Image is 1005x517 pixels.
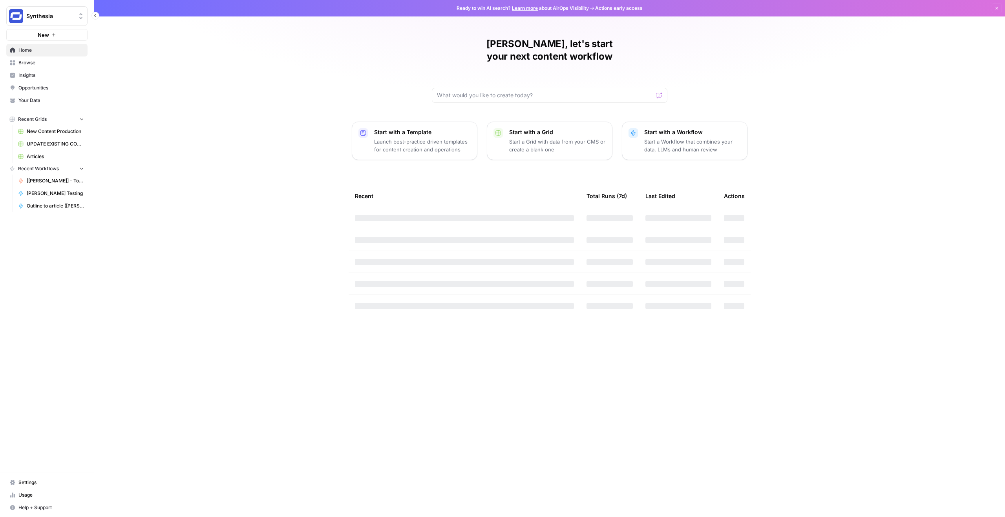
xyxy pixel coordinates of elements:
[487,122,612,160] button: Start with a GridStart a Grid with data from your CMS or create a blank one
[15,150,88,163] a: Articles
[645,185,675,207] div: Last Edited
[512,5,538,11] a: Learn more
[18,116,47,123] span: Recent Grids
[6,163,88,175] button: Recent Workflows
[374,128,471,136] p: Start with a Template
[6,113,88,125] button: Recent Grids
[6,489,88,501] a: Usage
[6,94,88,107] a: Your Data
[15,200,88,212] a: Outline to article ([PERSON_NAME]'s fork)
[18,504,84,511] span: Help + Support
[437,91,653,99] input: What would you like to create today?
[432,38,667,63] h1: [PERSON_NAME], let's start your next content workflow
[6,476,88,489] a: Settings
[15,175,88,187] a: [[PERSON_NAME]] - Tools & Features Pages Refreshe - [MAIN WORKFLOW]
[509,138,606,153] p: Start a Grid with data from your CMS or create a blank one
[6,29,88,41] button: New
[6,82,88,94] a: Opportunities
[18,165,59,172] span: Recent Workflows
[644,128,741,136] p: Start with a Workflow
[6,501,88,514] button: Help + Support
[587,185,627,207] div: Total Runs (7d)
[18,97,84,104] span: Your Data
[374,138,471,153] p: Launch best-practice driven templates for content creation and operations
[18,59,84,66] span: Browse
[27,190,84,197] span: [PERSON_NAME] Testing
[18,84,84,91] span: Opportunities
[15,138,88,150] a: UPDATE EXISTING CONTENT
[18,479,84,486] span: Settings
[18,72,84,79] span: Insights
[18,47,84,54] span: Home
[457,5,589,12] span: Ready to win AI search? about AirOps Visibility
[27,128,84,135] span: New Content Production
[18,492,84,499] span: Usage
[6,6,88,26] button: Workspace: Synthesia
[27,153,84,160] span: Articles
[38,31,49,39] span: New
[355,185,574,207] div: Recent
[595,5,643,12] span: Actions early access
[15,125,88,138] a: New Content Production
[26,12,74,20] span: Synthesia
[27,177,84,184] span: [[PERSON_NAME]] - Tools & Features Pages Refreshe - [MAIN WORKFLOW]
[352,122,477,160] button: Start with a TemplateLaunch best-practice driven templates for content creation and operations
[6,56,88,69] a: Browse
[724,185,745,207] div: Actions
[509,128,606,136] p: Start with a Grid
[15,187,88,200] a: [PERSON_NAME] Testing
[27,140,84,147] span: UPDATE EXISTING CONTENT
[9,9,23,23] img: Synthesia Logo
[6,44,88,56] a: Home
[6,69,88,82] a: Insights
[622,122,747,160] button: Start with a WorkflowStart a Workflow that combines your data, LLMs and human review
[644,138,741,153] p: Start a Workflow that combines your data, LLMs and human review
[27,202,84,209] span: Outline to article ([PERSON_NAME]'s fork)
